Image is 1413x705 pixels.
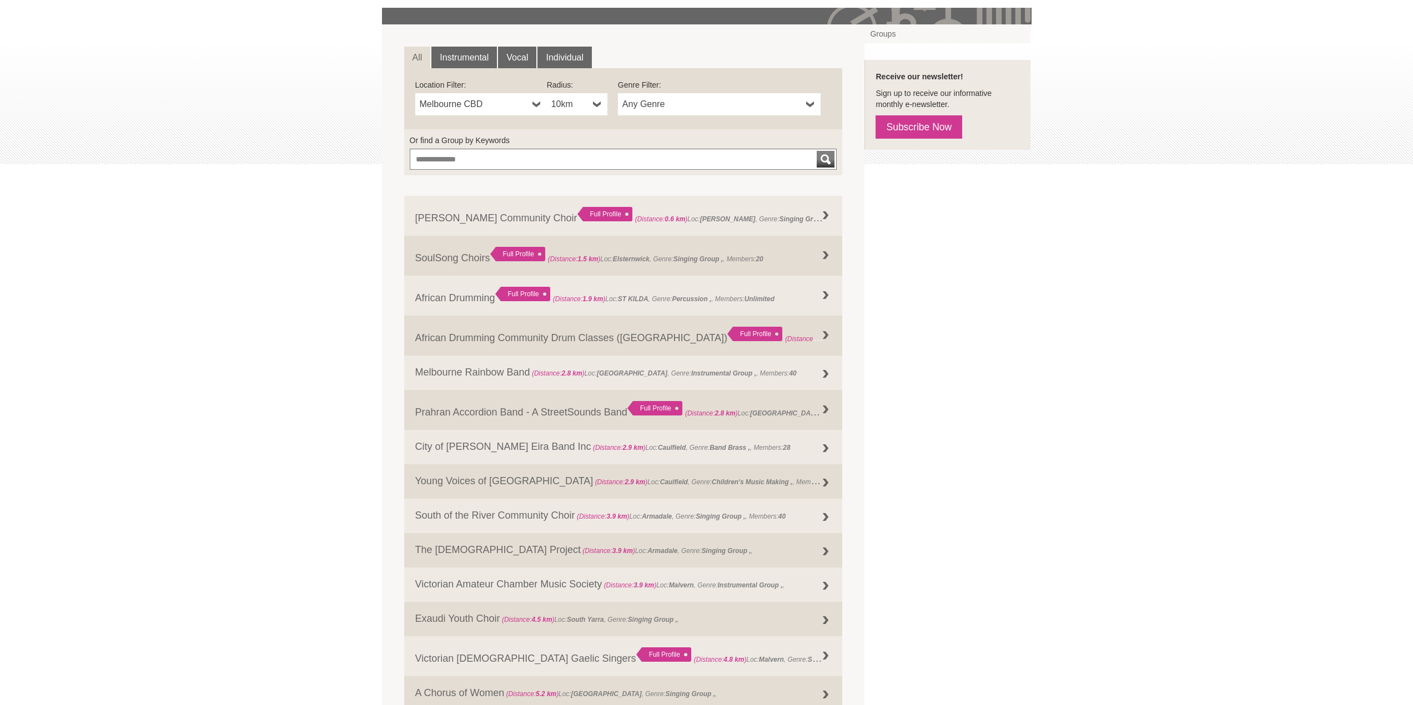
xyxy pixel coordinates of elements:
strong: 5.2 km [536,690,556,698]
strong: Singing Group , [666,690,715,698]
span: (Distance: ) [582,547,635,555]
strong: 2.9 km [625,478,645,486]
span: Any Genre [622,98,802,111]
strong: Singing Group , [673,255,723,263]
a: South of the River Community Choir (Distance:3.9 km)Loc:Armadale, Genre:Singing Group ,, Members:40 [404,499,843,533]
span: (Distance: ) [548,255,601,263]
strong: 40 [778,513,786,520]
strong: ST KILDA [618,295,648,303]
label: Radius: [547,79,607,90]
strong: 1.9 km [582,295,603,303]
strong: [GEOGRAPHIC_DATA] [571,690,642,698]
a: African Drumming Community Drum Classes ([GEOGRAPHIC_DATA]) Full Profile (Distance:1.9 km)Loc:, G... [404,316,843,356]
span: Melbourne CBD [420,98,528,111]
span: Loc: , Genre: , [581,547,753,555]
strong: Percussion , [672,295,712,303]
strong: 3.9 km [606,513,627,520]
span: (Distance: ) [593,444,646,452]
span: (Distance: ) [502,616,555,623]
strong: 4.5 km [531,616,552,623]
a: All [404,47,431,69]
span: Loc: , Genre: , Members: [575,513,786,520]
a: Any Genre [618,93,821,115]
span: Loc: , Genre: , [500,616,680,623]
a: African Drumming Full Profile (Distance:1.9 km)Loc:ST KILDA, Genre:Percussion ,, Members:Unlimited [404,276,843,316]
a: Young Voices of [GEOGRAPHIC_DATA] (Distance:2.9 km)Loc:Caulfield, Genre:Children's Music Making ,... [404,464,843,499]
span: 10km [551,98,589,111]
span: Loc: , Genre: , [785,332,939,343]
span: Loc: , Genre: , Members: [685,407,950,418]
strong: 20 [756,255,763,263]
strong: Armadale [642,513,672,520]
span: Loc: , Genre: , Members: [530,369,797,377]
a: Melbourne CBD [415,93,547,115]
span: Loc: , Genre: , [602,581,785,589]
strong: Singing Group , [696,513,745,520]
strong: Children's Music Making , [712,478,793,486]
div: Full Profile [627,401,682,415]
span: (Distance: ) [694,656,747,663]
a: Individual [537,47,592,69]
span: (Distance: ) [506,690,559,698]
strong: Instrumental Group , [718,581,783,589]
span: Loc: , Genre: , Members: [553,295,775,303]
a: Exaudi Youth Choir (Distance:4.5 km)Loc:South Yarra, Genre:Singing Group ,, [404,602,843,636]
strong: South Yarra [567,616,604,623]
strong: 1.5 km [577,255,598,263]
span: Loc: , Genre: , [635,212,831,224]
strong: Caulfield [660,478,688,486]
a: Victorian Amateur Chamber Music Society (Distance:3.9 km)Loc:Malvern, Genre:Instrumental Group ,, [404,567,843,602]
a: Instrumental [431,47,497,69]
strong: Caulfield [658,444,686,452]
strong: [PERSON_NAME] [700,215,756,223]
strong: 2.8 km [561,369,582,377]
a: Subscribe Now [876,115,962,139]
span: Loc: , Genre: , [694,653,859,664]
div: Full Profile [636,647,691,662]
strong: 0.6 km [665,215,685,223]
a: Melbourne Rainbow Band (Distance:2.8 km)Loc:[GEOGRAPHIC_DATA], Genre:Instrumental Group ,, Member... [404,356,843,390]
strong: 40 [789,369,796,377]
strong: Elsternwick [613,255,650,263]
a: The [DEMOGRAPHIC_DATA] Project (Distance:3.9 km)Loc:Armadale, Genre:Singing Group ,, [404,533,843,567]
strong: Band Brass , [710,444,750,452]
label: Location Filter: [415,79,547,90]
strong: 2.9 km [622,444,643,452]
strong: 2.8 km [715,409,735,417]
strong: Singing Group , [701,547,751,555]
span: Loc: , Genre: , Members: [593,475,836,486]
p: Sign up to receive our informative monthly e-newsletter. [876,88,1019,110]
span: (Distance: ) [785,332,838,343]
a: Vocal [498,47,536,69]
strong: Malvern [759,656,784,663]
strong: 3.9 km [633,581,654,589]
span: (Distance: ) [685,409,738,417]
span: (Distance: ) [553,295,606,303]
label: Or find a Group by Keywords [410,135,837,146]
span: Loc: , Genre: , Members: [591,444,791,452]
strong: 28 [783,444,790,452]
a: SoulSong Choirs Full Profile (Distance:1.5 km)Loc:Elsternwick, Genre:Singing Group ,, Members:20 [404,236,843,276]
a: Groups [864,24,1030,43]
strong: 3.9 km [612,547,633,555]
span: (Distance: ) [595,478,648,486]
label: Genre Filter: [618,79,821,90]
div: Full Profile [727,327,782,341]
strong: Singing Group , [780,212,829,224]
a: City of [PERSON_NAME] Eira Band Inc (Distance:2.9 km)Loc:Caulfield, Genre:Band Brass ,, Members:28 [404,430,843,464]
strong: Singing Group , [628,616,677,623]
a: [PERSON_NAME] Community Choir Full Profile (Distance:0.6 km)Loc:[PERSON_NAME], Genre:Singing Grou... [404,196,843,236]
strong: 4.8 km [723,656,744,663]
div: Full Profile [490,247,545,261]
a: Victorian [DEMOGRAPHIC_DATA] Gaelic Singers Full Profile (Distance:4.8 km)Loc:Malvern, Genre:Sing... [404,636,843,676]
div: Full Profile [577,207,632,221]
strong: Receive our newsletter! [876,72,963,81]
span: Loc: , Genre: , [504,690,717,698]
a: 10km [547,93,607,115]
strong: [GEOGRAPHIC_DATA] [597,369,667,377]
span: (Distance: ) [635,215,688,223]
a: Prahran Accordion Band - A StreetSounds Band Full Profile (Distance:2.8 km)Loc:[GEOGRAPHIC_DATA],... [404,390,843,430]
strong: Singing Group , [808,653,857,664]
span: (Distance: ) [532,369,585,377]
span: (Distance: ) [604,581,657,589]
